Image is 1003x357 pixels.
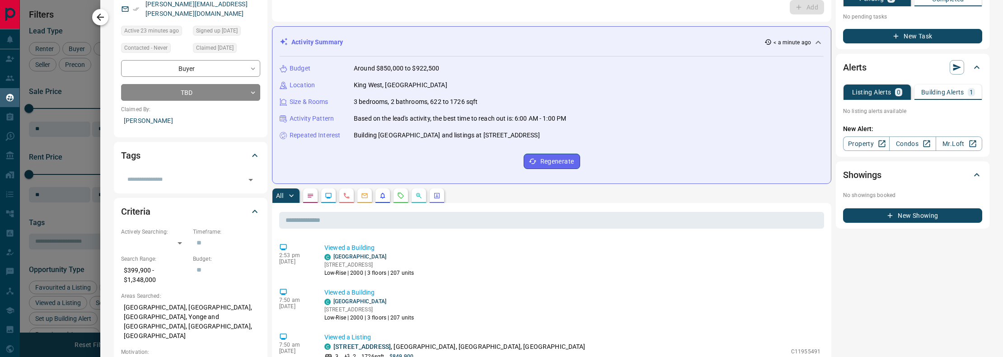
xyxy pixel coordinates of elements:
h2: Tags [121,148,140,163]
div: Fri Aug 15 2025 [121,26,188,38]
p: Repeated Interest [290,131,340,140]
div: Showings [843,164,982,186]
svg: Notes [307,192,314,199]
a: [GEOGRAPHIC_DATA] [333,298,386,305]
p: 7:50 am [279,297,311,303]
svg: Email Verified [133,6,139,12]
p: Motivation: [121,348,260,356]
p: [DATE] [279,303,311,310]
p: Timeframe: [193,228,260,236]
div: Fri Apr 19 2024 [193,43,260,56]
p: [GEOGRAPHIC_DATA], [GEOGRAPHIC_DATA], [GEOGRAPHIC_DATA], Yonge and [GEOGRAPHIC_DATA], [GEOGRAPHIC... [121,300,260,343]
a: [GEOGRAPHIC_DATA] [333,254,386,260]
h2: Showings [843,168,881,182]
a: [STREET_ADDRESS] [333,343,391,350]
div: TBD [121,84,260,101]
p: Viewed a Building [324,288,820,297]
div: Alerts [843,56,982,78]
div: condos.ca [324,343,331,350]
div: Tags [121,145,260,166]
p: Search Range: [121,255,188,263]
p: New Alert: [843,124,982,134]
p: Around $850,000 to $922,500 [354,64,440,73]
p: 0 [897,89,900,95]
p: Activity Pattern [290,114,334,123]
a: Mr.Loft [936,136,982,151]
p: 7:50 am [279,342,311,348]
a: Property [843,136,890,151]
p: Low-Rise | 2000 | 3 floors | 207 units [324,269,414,277]
p: Location [290,80,315,90]
p: Actively Searching: [121,228,188,236]
p: [STREET_ADDRESS] [324,305,414,314]
svg: Agent Actions [433,192,441,199]
div: Fri Apr 19 2024 [193,26,260,38]
svg: Calls [343,192,350,199]
p: Claimed By: [121,105,260,113]
span: Contacted - Never [124,43,168,52]
p: < a minute ago [773,38,811,47]
a: Condos [889,136,936,151]
button: New Task [843,29,982,43]
p: Based on the lead's activity, the best time to reach out is: 6:00 AM - 1:00 PM [354,114,566,123]
span: Signed up [DATE] [196,26,238,35]
p: Viewed a Building [324,243,820,253]
svg: Listing Alerts [379,192,386,199]
h2: Criteria [121,204,150,219]
p: 3 bedrooms, 2 bathrooms, 622 to 1726 sqft [354,97,478,107]
p: C11955491 [791,348,820,356]
div: condos.ca [324,299,331,305]
span: Active 23 minutes ago [124,26,179,35]
p: Areas Searched: [121,292,260,300]
p: No pending tasks [843,10,982,23]
p: Building Alerts [921,89,964,95]
button: New Showing [843,208,982,223]
span: Claimed [DATE] [196,43,234,52]
p: [PERSON_NAME] [121,113,260,128]
h2: Alerts [843,60,867,75]
button: Regenerate [524,154,580,169]
p: [DATE] [279,258,311,265]
div: Criteria [121,201,260,222]
svg: Opportunities [415,192,422,199]
p: Budget: [193,255,260,263]
p: No showings booked [843,191,982,199]
svg: Lead Browsing Activity [325,192,332,199]
div: Activity Summary< a minute ago [280,34,824,51]
p: No listing alerts available [843,107,982,115]
svg: Requests [397,192,404,199]
p: Listing Alerts [852,89,891,95]
p: $399,900 - $1,348,000 [121,263,188,287]
div: condos.ca [324,254,331,260]
button: Open [244,174,257,186]
p: Building [GEOGRAPHIC_DATA] and listings at [STREET_ADDRESS] [354,131,540,140]
div: Buyer [121,60,260,77]
p: Low-Rise | 2000 | 3 floors | 207 units [324,314,414,322]
p: 1 [970,89,973,95]
svg: Emails [361,192,368,199]
p: All [276,193,283,199]
a: [PERSON_NAME][EMAIL_ADDRESS][PERSON_NAME][DOMAIN_NAME] [145,0,248,17]
p: King West, [GEOGRAPHIC_DATA] [354,80,447,90]
p: [STREET_ADDRESS] [324,261,414,269]
p: [DATE] [279,348,311,354]
p: , [GEOGRAPHIC_DATA], [GEOGRAPHIC_DATA], [GEOGRAPHIC_DATA] [333,342,586,352]
p: 2:53 pm [279,252,311,258]
p: Size & Rooms [290,97,328,107]
p: Viewed a Listing [324,333,820,342]
p: Activity Summary [291,38,343,47]
p: Budget [290,64,310,73]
